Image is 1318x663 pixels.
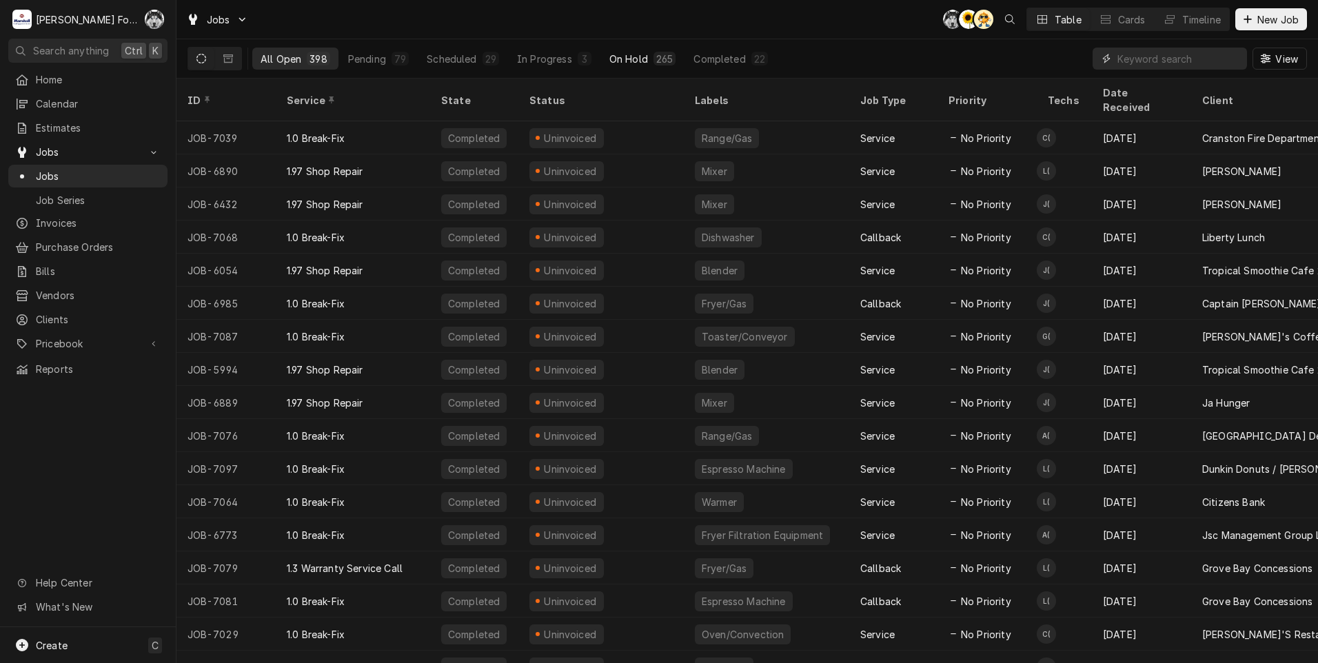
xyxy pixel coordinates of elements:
[860,230,901,245] div: Callback
[543,462,598,476] div: Uninvoiced
[700,164,729,178] div: Mixer
[700,528,824,542] div: Fryer Filtration Equipment
[447,594,501,609] div: Completed
[1037,558,1056,578] div: L(
[1182,12,1221,27] div: Timeline
[1037,294,1056,313] div: J(
[860,528,895,542] div: Service
[8,358,168,380] a: Reports
[700,230,756,245] div: Dishwasher
[447,462,501,476] div: Completed
[1037,624,1056,644] div: Chris Branca (99)'s Avatar
[187,93,262,108] div: ID
[860,462,895,476] div: Service
[700,263,739,278] div: Blender
[543,296,598,311] div: Uninvoiced
[8,189,168,212] a: Job Series
[1092,221,1191,254] div: [DATE]
[1037,525,1056,544] div: Andy Christopoulos (121)'s Avatar
[1037,492,1056,511] div: Luis (54)'s Avatar
[36,336,140,351] span: Pricebook
[36,216,161,230] span: Invoices
[1092,618,1191,651] div: [DATE]
[543,363,598,377] div: Uninvoiced
[1092,485,1191,518] div: [DATE]
[1037,261,1056,280] div: J(
[1037,426,1056,445] div: A(
[961,495,1011,509] span: No Priority
[1037,360,1056,379] div: Jose DeMelo (37)'s Avatar
[700,296,748,311] div: Fryer/Gas
[1037,161,1056,181] div: Luis (54)'s Avatar
[1273,52,1301,66] span: View
[176,287,276,320] div: JOB-6985
[1202,164,1281,178] div: [PERSON_NAME]
[1037,426,1056,445] div: Andy Christopoulos (121)'s Avatar
[943,10,962,29] div: C(
[176,452,276,485] div: JOB-7097
[176,353,276,386] div: JOB-5994
[700,561,748,575] div: Fryer/Gas
[145,10,164,29] div: C(
[860,495,895,509] div: Service
[447,627,501,642] div: Completed
[1253,48,1307,70] button: View
[441,93,507,108] div: State
[176,386,276,419] div: JOB-6889
[287,429,345,443] div: 1.0 Break-Fix
[754,52,765,66] div: 22
[860,329,895,344] div: Service
[543,528,598,542] div: Uninvoiced
[8,260,168,283] a: Bills
[961,594,1011,609] span: No Priority
[1118,12,1146,27] div: Cards
[1117,48,1240,70] input: Keyword search
[8,284,168,307] a: Vendors
[860,164,895,178] div: Service
[36,362,161,376] span: Reports
[36,145,140,159] span: Jobs
[287,462,345,476] div: 1.0 Break-Fix
[287,396,363,410] div: 1.97 Shop Repair
[287,230,345,245] div: 1.0 Break-Fix
[700,396,729,410] div: Mixer
[176,187,276,221] div: JOB-6432
[1037,161,1056,181] div: L(
[261,52,301,66] div: All Open
[8,571,168,594] a: Go to Help Center
[176,551,276,584] div: JOB-7079
[1037,327,1056,346] div: G(
[348,52,386,66] div: Pending
[287,561,403,575] div: 1.3 Warranty Service Call
[860,263,895,278] div: Service
[152,638,159,653] span: C
[8,116,168,139] a: Estimates
[700,329,789,344] div: Toaster/Conveyor
[36,169,161,183] span: Jobs
[1202,594,1312,609] div: Grove Bay Concessions
[447,131,501,145] div: Completed
[1037,327,1056,346] div: Gabe Collazo (127)'s Avatar
[145,10,164,29] div: Chris Murphy (103)'s Avatar
[543,429,598,443] div: Uninvoiced
[447,197,501,212] div: Completed
[999,8,1021,30] button: Open search
[287,627,345,642] div: 1.0 Break-Fix
[949,93,1023,108] div: Priority
[961,329,1011,344] span: No Priority
[447,329,501,344] div: Completed
[176,419,276,452] div: JOB-7076
[961,462,1011,476] span: No Priority
[125,43,143,58] span: Ctrl
[700,462,787,476] div: Espresso Machine
[961,627,1011,642] span: No Priority
[860,363,895,377] div: Service
[447,396,501,410] div: Completed
[1092,121,1191,154] div: [DATE]
[1092,254,1191,287] div: [DATE]
[543,263,598,278] div: Uninvoiced
[1037,128,1056,147] div: Chris Branca (99)'s Avatar
[485,52,496,66] div: 29
[1037,525,1056,544] div: A(
[176,584,276,618] div: JOB-7081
